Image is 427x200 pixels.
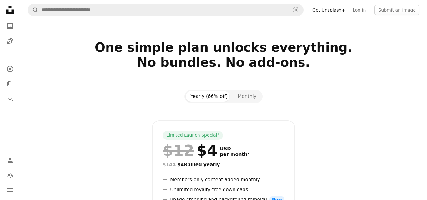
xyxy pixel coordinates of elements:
[217,132,219,136] sup: 1
[349,5,369,15] a: Log in
[28,4,304,16] form: Find visuals sitewide
[163,186,284,193] li: Unlimited royalty-free downloads
[163,161,284,168] div: $48 billed yearly
[4,93,16,105] a: Download History
[4,35,16,47] a: Illustrations
[4,154,16,166] a: Log in / Sign up
[216,132,221,139] a: 1
[4,63,16,75] a: Explore
[220,146,250,152] span: USD
[288,4,303,16] button: Visual search
[220,152,250,157] span: per month
[4,4,16,17] a: Home — Unsplash
[4,184,16,196] button: Menu
[163,162,176,168] span: $144
[247,151,250,155] sup: 2
[374,5,419,15] button: Submit an image
[4,169,16,181] button: Language
[163,176,284,183] li: Members-only content added monthly
[4,78,16,90] a: Collections
[309,5,349,15] a: Get Unsplash+
[163,131,223,140] div: Limited Launch Special
[233,91,261,102] button: Monthly
[186,91,233,102] button: Yearly (66% off)
[28,4,38,16] button: Search Unsplash
[246,152,251,157] a: 2
[163,142,217,159] div: $4
[28,40,419,85] h2: One simple plan unlocks everything. No bundles. No add-ons.
[4,20,16,32] a: Photos
[163,142,194,159] span: $12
